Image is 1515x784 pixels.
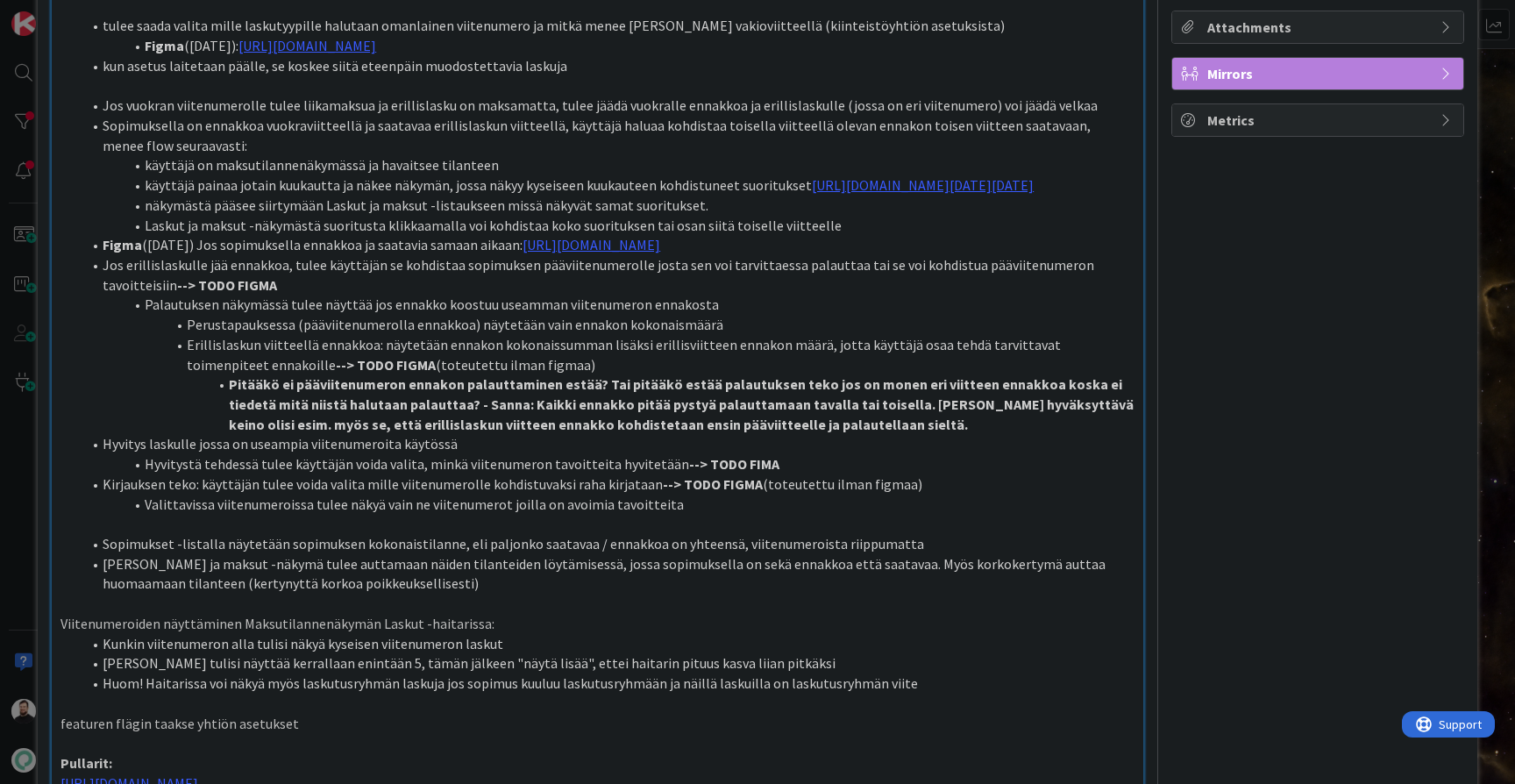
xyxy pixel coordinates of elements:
[1207,17,1432,38] span: Attachments
[82,554,1134,594] li: [PERSON_NAME] ja maksut -näkymä tulee auttamaan näiden tilanteiden löytämisessä, jossa sopimuksel...
[82,534,1134,554] li: Sopimukset -listalla näytetään sopimuksen kokonaistilanne, eli paljonko saatavaa / ennakkoa on yh...
[689,455,779,473] strong: --> TODO FIMA
[82,653,1134,674] li: [PERSON_NAME] tulisi näyttää kerrallaan enintään 5, tämän jälkeen "näytä lisää", ettei haitarin p...
[523,236,660,253] a: [URL][DOMAIN_NAME]
[82,335,1134,374] li: Erillislaskun viitteellä ennakkoa: näytetään ennakon kokonaissumman lisäksi erillisviitteen ennak...
[812,176,1034,194] a: [URL][DOMAIN_NAME][DATE][DATE]
[82,235,1134,255] li: ([DATE]) Jos sopimuksella ennakkoa ja saatavia samaan aikaan:
[238,37,376,54] a: [URL][DOMAIN_NAME]
[60,754,112,772] strong: Pullarit:
[82,454,1134,474] li: Hyvitystä tehdessä tulee käyttäjän voida valita, minkä viitenumeron tavoitteita hyvitetään
[37,3,80,24] span: Support
[1207,63,1432,84] span: Mirrors
[82,96,1134,116] li: Jos vuokran viitenumerolle tulee liikamaksua ja erillislasku on maksamatta, tulee jäädä vuokralle...
[336,356,436,374] strong: --> TODO FIGMA
[229,375,1136,432] strong: Pitääkö ei pääviitenumeron ennakon palauttaminen estää? Tai pitääkö estää palautuksen teko jos on...
[663,475,763,493] strong: --> TODO FIGMA
[82,434,1134,454] li: Hyvitys laskulle jossa on useampia viitenumeroita käytössä
[82,36,1134,56] li: ([DATE]):
[82,216,1134,236] li: Laskut ja maksut -näkymästä suoritusta klikkaamalla voi kohdistaa koko suorituksen tai osan siitä...
[82,634,1134,654] li: Kunkin viitenumeron alla tulisi näkyä kyseisen viitenumeron laskut
[82,16,1134,36] li: tulee saada valita mille laskutyypille halutaan omanlainen viitenumero ja mitkä menee [PERSON_NAM...
[1207,110,1432,131] span: Metrics
[82,474,1134,495] li: Kirjauksen teko: käyttäjän tulee voida valita mille viitenumerolle kohdistuvaksi raha kirjataan (...
[103,236,142,253] strong: Figma
[82,674,1134,694] li: Huom! Haitarissa voi näkyä myös laskutusryhmän laskuja jos sopimus kuuluu laskutusryhmään ja näil...
[82,495,1134,515] li: Valittavissa viitenumeroissa tulee näkyä vain ne viitenumerot joilla on avoimia tavoitteita
[82,56,1134,76] li: kun asetus laitetaan päälle, se koskee siitä eteenpäin muodostettavia laskuja
[82,196,1134,216] li: näkymästä pääsee siirtymään Laskut ja maksut -listaukseen missä näkyvät samat suoritukset.
[177,276,277,294] strong: --> TODO FIGMA
[82,175,1134,196] li: käyttäjä painaa jotain kuukautta ja näkee näkymän, jossa näkyy kyseiseen kuukauteen kohdistuneet ...
[82,255,1134,295] li: Jos erillislaskulle jää ennakkoa, tulee käyttäjän se kohdistaa sopimuksen pääviitenumerolle josta...
[82,155,1134,175] li: käyttäjä on maksutilannenäkymässä ja havaitsee tilanteen
[82,315,1134,335] li: Perustapauksessa (pääviitenumerolla ennakkoa) näytetään vain ennakon kokonaismäärä
[60,714,1134,734] p: featuren flägin taakse yhtiön asetukset
[82,116,1134,155] li: Sopimuksella on ennakkoa vuokraviitteellä ja saatavaa erillislaskun viitteellä, käyttäjä haluaa k...
[82,295,1134,315] li: Palautuksen näkymässä tulee näyttää jos ennakko koostuu useamman viitenumeron ennakosta
[60,614,1134,634] p: Viitenumeroiden näyttäminen Maksutilannenäkymän Laskut -haitarissa:
[145,37,184,54] strong: Figma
